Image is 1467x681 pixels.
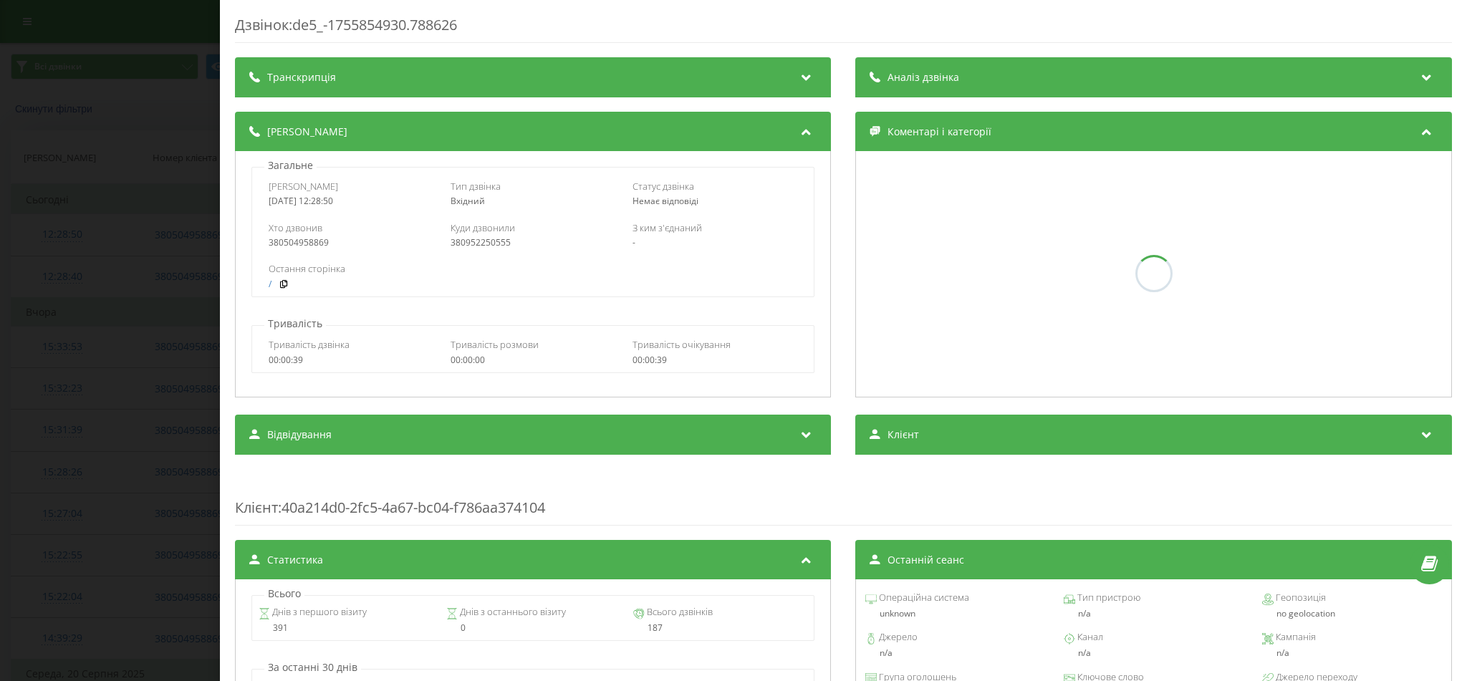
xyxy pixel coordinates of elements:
div: 0 [446,623,620,633]
div: Дзвінок : de5_-1755854930.788626 [235,15,1452,43]
div: n/a [866,648,1046,658]
span: Статус дзвінка [633,180,694,193]
div: 380504958869 [269,238,434,248]
span: Статистика [267,553,323,567]
span: Кампанія [1274,630,1316,644]
span: Коментарі і категорії [888,125,992,139]
div: 380952250555 [451,238,616,248]
span: Тип пристрою [1075,591,1140,605]
span: Аналіз дзвінка [888,70,960,84]
div: 00:00:39 [269,355,434,365]
div: unknown [866,609,1046,619]
a: / [269,279,271,289]
div: n/a [1064,648,1244,658]
span: Транскрипція [267,70,336,84]
div: - [633,238,798,248]
span: Відвідування [267,428,332,442]
div: : 40a214d0-2fc5-4a67-bc04-f786aa374104 [235,469,1452,526]
span: Днів з першого візиту [271,605,367,619]
span: Всього дзвінків [645,605,713,619]
div: 187 [633,623,807,633]
span: Вхідний [451,195,485,207]
span: [PERSON_NAME] [269,180,338,193]
p: Всього [264,586,304,601]
span: Остання сторінка [269,262,345,275]
span: З ким з'єднаний [633,221,702,234]
span: Тип дзвінка [451,180,501,193]
span: Канал [1075,630,1103,644]
span: Хто дзвонив [269,221,322,234]
span: Джерело [877,630,918,644]
span: Клієнт [235,498,278,517]
p: Тривалість [264,317,326,331]
div: n/a [1262,648,1442,658]
span: Днів з останнього візиту [458,605,566,619]
span: Операційна система [877,591,970,605]
span: Куди дзвонили [451,221,515,234]
div: 391 [259,623,433,633]
div: n/a [1064,609,1244,619]
span: Немає відповіді [633,195,698,207]
div: 00:00:39 [633,355,798,365]
p: За останні 30 днів [264,660,361,675]
p: Загальне [264,158,317,173]
span: Тривалість дзвінка [269,338,350,351]
span: Геопозиція [1274,591,1326,605]
span: [PERSON_NAME] [267,125,347,139]
div: [DATE] 12:28:50 [269,196,434,206]
span: Тривалість очікування [633,338,731,351]
div: 00:00:00 [451,355,616,365]
span: Тривалість розмови [451,338,539,351]
span: Останній сеанс [888,553,965,567]
div: no geolocation [1262,609,1442,619]
span: Клієнт [888,428,920,442]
